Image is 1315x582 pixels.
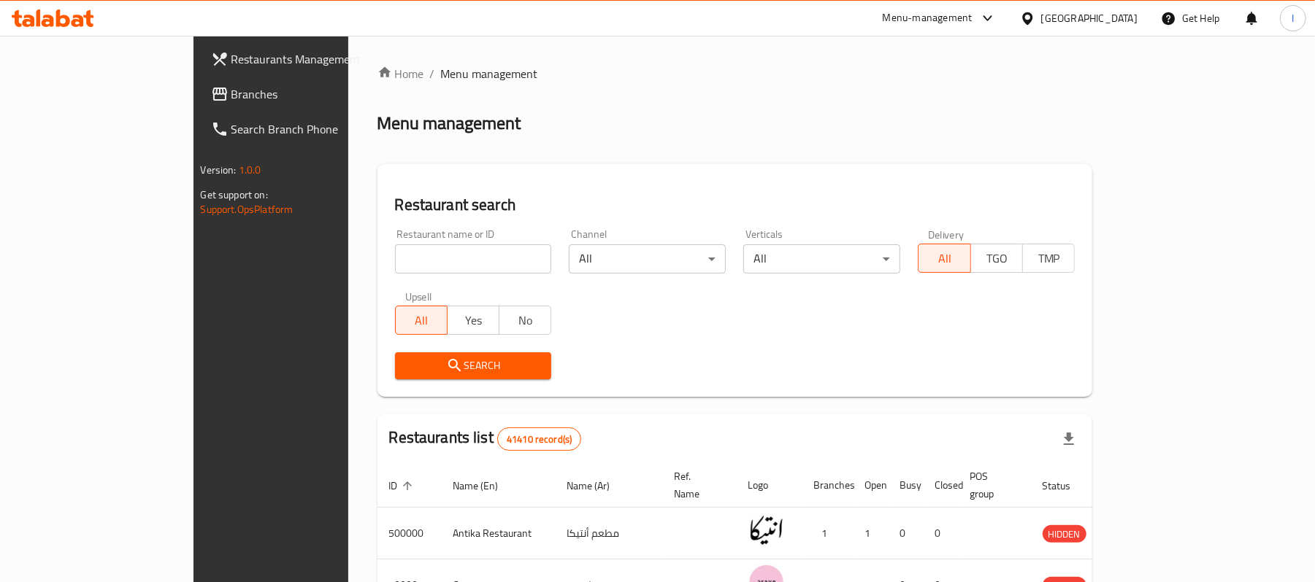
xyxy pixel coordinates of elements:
[199,112,413,147] a: Search Branch Phone
[239,160,261,179] span: 1.0.0
[748,512,785,548] img: Antika Restaurant
[405,291,432,301] label: Upsell
[889,463,924,508] th: Busy
[389,427,582,451] h2: Restaurants list
[377,65,1093,82] nav: breadcrumb
[977,248,1017,269] span: TGO
[854,508,889,559] td: 1
[918,244,970,273] button: All
[928,229,965,239] label: Delivery
[675,467,719,503] span: Ref. Name
[231,50,402,68] span: Restaurants Management
[430,65,435,82] li: /
[1043,526,1086,543] span: HIDDEN
[556,508,663,559] td: مطعم أنتيكا
[802,463,854,508] th: Branches
[970,467,1013,503] span: POS group
[802,508,854,559] td: 1
[497,427,581,451] div: Total records count
[395,194,1076,216] h2: Restaurant search
[499,306,551,335] button: No
[199,77,413,112] a: Branches
[567,477,629,494] span: Name (Ar)
[924,248,965,269] span: All
[447,306,499,335] button: Yes
[854,463,889,508] th: Open
[231,85,402,103] span: Branches
[743,244,900,273] div: All
[389,477,417,494] span: ID
[970,244,1023,273] button: TGO
[453,477,518,494] span: Name (En)
[1292,10,1294,26] span: I
[505,310,545,331] span: No
[1029,248,1069,269] span: TMP
[441,65,538,82] span: Menu management
[924,463,959,508] th: Closed
[201,185,268,204] span: Get support on:
[569,244,726,273] div: All
[1041,10,1138,26] div: [GEOGRAPHIC_DATA]
[1051,422,1086,457] div: Export file
[1043,477,1090,494] span: Status
[498,432,580,446] span: 41410 record(s)
[201,160,237,179] span: Version:
[377,112,521,135] h2: Menu management
[231,120,402,138] span: Search Branch Phone
[1022,244,1075,273] button: TMP
[199,42,413,77] a: Restaurants Management
[453,310,494,331] span: Yes
[737,463,802,508] th: Logo
[883,9,973,27] div: Menu-management
[395,244,552,273] input: Search for restaurant name or ID..
[889,508,924,559] td: 0
[442,508,556,559] td: Antika Restaurant
[201,200,294,219] a: Support.OpsPlatform
[924,508,959,559] td: 0
[395,306,448,335] button: All
[402,310,442,331] span: All
[407,357,540,375] span: Search
[395,352,552,379] button: Search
